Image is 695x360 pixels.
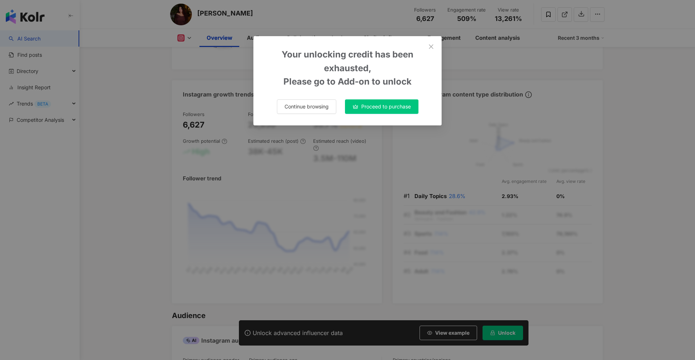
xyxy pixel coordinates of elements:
span: Continue browsing [285,104,329,110]
span: Proceed to purchase [361,104,411,110]
button: Close [424,39,438,54]
button: Continue browsing [277,99,336,114]
div: Your unlocking credit has been exhausted, Please go to Add-on to unlock [265,48,430,89]
button: Proceed to purchase [345,99,418,114]
span: close [428,44,434,50]
a: Proceed to purchase [345,103,418,110]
